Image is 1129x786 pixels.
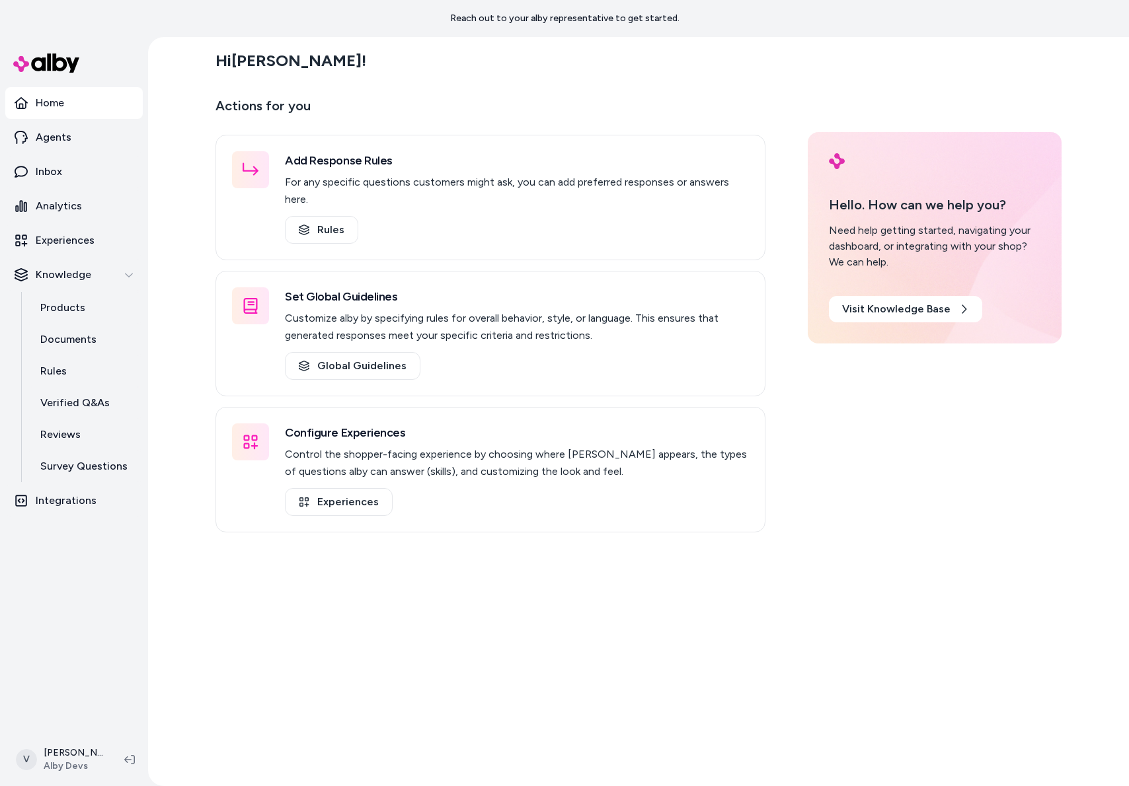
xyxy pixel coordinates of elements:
p: Agents [36,129,71,145]
h3: Add Response Rules [285,151,749,170]
p: Home [36,95,64,111]
a: Agents [5,122,143,153]
a: Analytics [5,190,143,222]
button: V[PERSON_NAME]Alby Devs [8,738,114,781]
p: Survey Questions [40,458,128,474]
p: Reviews [40,427,81,443]
a: Integrations [5,485,143,517]
p: Customize alby by specifying rules for overall behavior, style, or language. This ensures that ge... [285,310,749,344]
p: Verified Q&As [40,395,110,411]
a: Inbox [5,156,143,188]
img: alby Logo [829,153,845,169]
p: Products [40,300,85,316]
div: Need help getting started, navigating your dashboard, or integrating with your shop? We can help. [829,223,1040,270]
a: Documents [27,324,143,355]
p: [PERSON_NAME] [44,746,103,760]
p: For any specific questions customers might ask, you can add preferred responses or answers here. [285,174,749,208]
p: Analytics [36,198,82,214]
a: Products [27,292,143,324]
a: Rules [27,355,143,387]
p: Integrations [36,493,97,509]
h2: Hi [PERSON_NAME] ! [215,51,366,71]
a: Verified Q&As [27,387,143,419]
a: Survey Questions [27,450,143,482]
p: Reach out to your alby representative to get started. [450,12,680,25]
h3: Configure Experiences [285,423,749,442]
span: Alby Devs [44,760,103,773]
a: Experiences [285,488,393,516]
p: Documents [40,332,97,347]
button: Knowledge [5,259,143,291]
a: Experiences [5,225,143,256]
p: Control the shopper-facing experience by choosing where [PERSON_NAME] appears, the types of quest... [285,446,749,480]
a: Global Guidelines [285,352,420,380]
img: alby Logo [13,54,79,73]
a: Visit Knowledge Base [829,296,982,322]
p: Hello. How can we help you? [829,195,1040,215]
h3: Set Global Guidelines [285,287,749,306]
span: V [16,749,37,770]
a: Home [5,87,143,119]
p: Inbox [36,164,62,180]
a: Rules [285,216,358,244]
p: Rules [40,363,67,379]
p: Actions for you [215,95,765,127]
p: Experiences [36,232,95,248]
a: Reviews [27,419,143,450]
p: Knowledge [36,267,91,283]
